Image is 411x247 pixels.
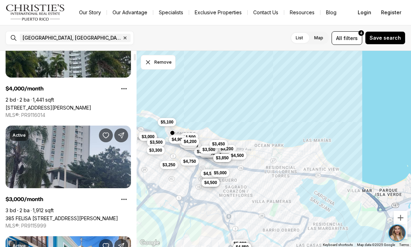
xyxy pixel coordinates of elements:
[181,137,199,146] button: $4,200
[107,8,153,17] a: Our Advantage
[209,140,228,148] button: $3,450
[6,105,91,111] a: 2 MADRID ST #8F, SAN JUAN PR, 00907
[139,132,157,141] button: $3,000
[73,8,107,17] a: Our Story
[212,141,225,147] span: $3,450
[150,140,163,145] span: $3,500
[171,134,189,143] button: $5,500
[172,136,185,142] span: $4,900
[216,155,229,161] span: $3,850
[203,171,216,176] span: $4,500
[204,180,217,185] span: $4,500
[220,146,233,152] span: $3,200
[320,8,342,17] a: Blog
[357,243,395,247] span: Map data ©2025 Google
[394,211,408,225] button: Zoom in
[199,149,218,158] button: $3,300
[358,10,371,15] span: Login
[183,134,196,140] span: $4,500
[332,31,362,45] button: Allfilters4
[99,128,113,142] button: Save Property: 385 FELISA RINCON DE GAUTIER #1401
[365,31,405,45] button: Save search
[23,35,121,41] span: [GEOGRAPHIC_DATA], [GEOGRAPHIC_DATA], [GEOGRAPHIC_DATA]
[183,158,196,164] span: $4,750
[201,169,219,178] button: $4,500
[231,153,244,158] span: $4,500
[117,82,131,96] button: Property options
[161,119,173,125] span: $5,100
[149,147,162,153] span: $3,300
[309,32,329,44] label: Map
[180,133,199,141] button: $4,500
[211,169,230,177] button: $5,000
[201,178,220,187] button: $4,500
[343,34,358,42] span: filters
[194,147,212,156] button: $3,000
[218,145,236,153] button: $3,200
[354,6,375,19] button: Login
[370,35,401,41] span: Save search
[202,151,215,156] span: $3,300
[13,133,26,138] p: Active
[163,162,176,167] span: $3,250
[197,149,210,154] span: $3,000
[360,30,362,36] span: 4
[114,128,128,142] button: Share Property
[290,32,309,44] label: List
[183,141,201,150] button: $3,750
[6,4,65,21] img: logo
[214,170,227,176] span: $5,000
[158,118,176,126] button: $5,100
[189,8,247,17] a: Exclusive Properties
[142,134,155,139] span: $3,000
[248,8,284,17] button: Contact Us
[234,240,247,246] span: $5,000
[336,34,342,42] span: All
[180,157,199,165] button: $4,750
[179,140,198,148] button: $4,300
[138,131,157,140] button: $4,000
[201,169,219,177] button: $4,800
[160,160,178,169] button: $3,250
[184,139,196,144] span: $4,200
[202,146,215,152] span: $3,500
[141,55,176,70] button: Dismiss drawing
[213,154,232,162] button: $3,850
[4,4,20,20] img: ac2afc0f-b966-43d0-ba7c-ef51505f4d54.jpg
[153,8,189,17] a: Specialists
[200,145,218,153] button: $3,500
[381,10,401,15] span: Register
[377,6,405,19] button: Register
[147,146,165,154] button: $3,300
[182,141,195,146] span: $4,300
[117,192,131,206] button: Property options
[185,143,198,148] span: $3,750
[284,8,320,17] a: Resources
[6,215,118,221] a: 385 FELISA RINCON DE GAUTIER #1401, SAN JUAN PR, 00926
[169,135,187,143] button: $4,900
[147,138,165,146] button: $3,500
[228,151,247,160] button: $4,500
